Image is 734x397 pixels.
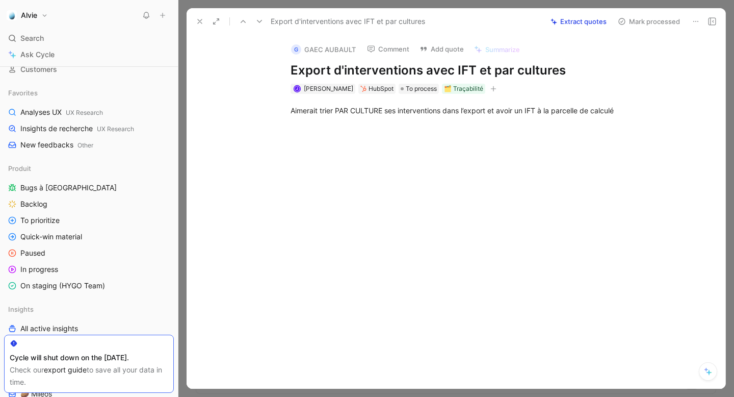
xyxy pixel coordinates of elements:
button: Extract quotes [546,14,611,29]
a: Backlog [4,196,174,212]
div: Aimerait trier PAR CULTURE ses interventions dans l’export et avoir un IFT à la parcelle de calculé [291,105,643,116]
a: In progress [4,262,174,277]
button: Mark processed [613,14,685,29]
span: To process [406,84,437,94]
div: G [291,44,301,55]
div: J [294,86,300,91]
button: AlvieAlvie [4,8,50,22]
a: Insights de rechercheUX Research [4,121,174,136]
span: Summarize [485,45,520,54]
div: Cycle will shut down on the [DATE]. [10,352,168,364]
a: Quick-win material [4,229,174,244]
button: Summarize [469,42,525,57]
h1: Alvie [21,11,37,20]
span: All active insights [20,324,78,334]
span: Backlog [20,199,47,209]
div: Insights [4,302,174,317]
span: To prioritize [20,215,60,226]
span: Customers [20,64,57,75]
span: Paused [20,248,45,258]
div: Check our to save all your data in time. [10,364,168,388]
a: Ask Cycle [4,47,174,62]
a: Analyses UXUX Research [4,105,174,120]
span: Search [20,32,44,44]
button: Comment [362,42,414,56]
span: Quick-win material [20,232,82,242]
span: UX Research [97,125,134,133]
div: Produit [4,161,174,176]
a: To prioritize [4,213,174,228]
span: UX Research [66,109,103,116]
span: Insights [8,304,34,314]
a: export guide [44,365,87,374]
span: Other [77,141,93,149]
div: Search [4,31,174,46]
a: On staging (HYGO Team) [4,278,174,293]
span: Produit [8,163,31,173]
a: Paused [4,245,174,261]
a: Bugs à [GEOGRAPHIC_DATA] [4,180,174,195]
span: [PERSON_NAME] [304,85,353,92]
div: 🗂️ Traçabilité [444,84,483,94]
span: On staging (HYGO Team) [20,281,105,291]
img: Alvie [7,10,17,20]
button: GGAEC AUBAULT [286,42,360,57]
a: Customers [4,62,174,77]
span: Ask Cycle [20,48,55,61]
span: In progress [20,264,58,275]
span: Insights de recherche [20,123,134,134]
div: Favorites [4,85,174,101]
a: All active insights [4,321,174,336]
span: Analyses UX [20,107,103,118]
span: Export d'interventions avec IFT et par cultures [271,15,425,28]
div: ProduitBugs à [GEOGRAPHIC_DATA]BacklogTo prioritizeQuick-win materialPausedIn progressOn staging ... [4,161,174,293]
div: HubSpot [369,84,394,94]
span: New feedbacks [20,140,93,151]
span: Favorites [8,88,38,98]
button: Add quote [415,42,468,56]
h1: Export d'interventions avec IFT et par cultures [291,62,643,79]
span: Bugs à [GEOGRAPHIC_DATA] [20,183,117,193]
div: To process [399,84,439,94]
a: New feedbacksOther [4,137,174,153]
